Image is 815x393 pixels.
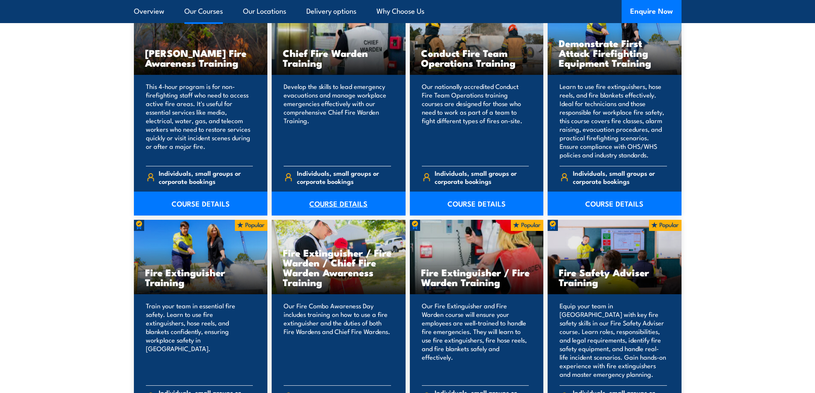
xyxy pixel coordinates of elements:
[560,82,667,159] p: Learn to use fire extinguishers, hose reels, and fire blankets effectively. Ideal for technicians...
[410,192,544,216] a: COURSE DETAILS
[146,82,253,159] p: This 4-hour program is for non-firefighting staff who need to access active fire areas. It's usef...
[573,169,667,185] span: Individuals, small groups or corporate bookings
[548,192,682,216] a: COURSE DETAILS
[159,169,253,185] span: Individuals, small groups or corporate bookings
[272,192,406,216] a: COURSE DETAILS
[283,48,394,68] h3: Chief Fire Warden Training
[146,301,253,378] p: Train your team in essential fire safety. Learn to use fire extinguishers, hose reels, and blanke...
[297,169,391,185] span: Individuals, small groups or corporate bookings
[559,38,670,68] h3: Demonstrate First Attack Firefighting Equipment Training
[284,301,391,378] p: Our Fire Combo Awareness Day includes training on how to use a fire extinguisher and the duties o...
[435,169,529,185] span: Individuals, small groups or corporate bookings
[421,267,533,287] h3: Fire Extinguisher / Fire Warden Training
[145,48,257,68] h3: [PERSON_NAME] Fire Awareness Training
[422,82,529,159] p: Our nationally accredited Conduct Fire Team Operations training courses are designed for those wh...
[559,267,670,287] h3: Fire Safety Adviser Training
[421,48,533,68] h3: Conduct Fire Team Operations Training
[283,248,394,287] h3: Fire Extinguisher / Fire Warden / Chief Fire Warden Awareness Training
[134,192,268,216] a: COURSE DETAILS
[145,267,257,287] h3: Fire Extinguisher Training
[422,301,529,378] p: Our Fire Extinguisher and Fire Warden course will ensure your employees are well-trained to handl...
[560,301,667,378] p: Equip your team in [GEOGRAPHIC_DATA] with key fire safety skills in our Fire Safety Adviser cours...
[284,82,391,159] p: Develop the skills to lead emergency evacuations and manage workplace emergencies effectively wit...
